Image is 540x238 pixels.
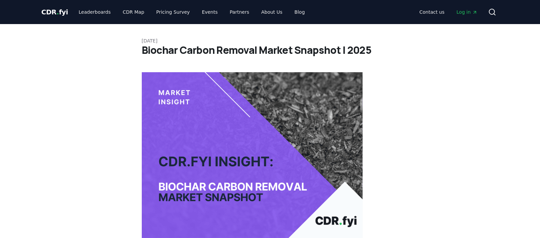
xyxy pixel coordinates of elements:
h1: Biochar Carbon Removal Market Snapshot | 2025 [142,44,399,56]
a: Contact us [414,6,450,18]
nav: Main [73,6,310,18]
a: Pricing Survey [151,6,195,18]
a: CDR.fyi [41,7,68,17]
a: Blog [289,6,310,18]
nav: Main [414,6,482,18]
img: blog post image [142,72,363,238]
a: Partners [224,6,254,18]
p: [DATE] [142,37,399,44]
span: Log in [456,9,477,15]
a: Events [197,6,223,18]
span: . [57,8,59,16]
a: About Us [256,6,288,18]
a: Leaderboards [73,6,116,18]
a: CDR Map [117,6,149,18]
a: Log in [451,6,482,18]
span: CDR fyi [41,8,68,16]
